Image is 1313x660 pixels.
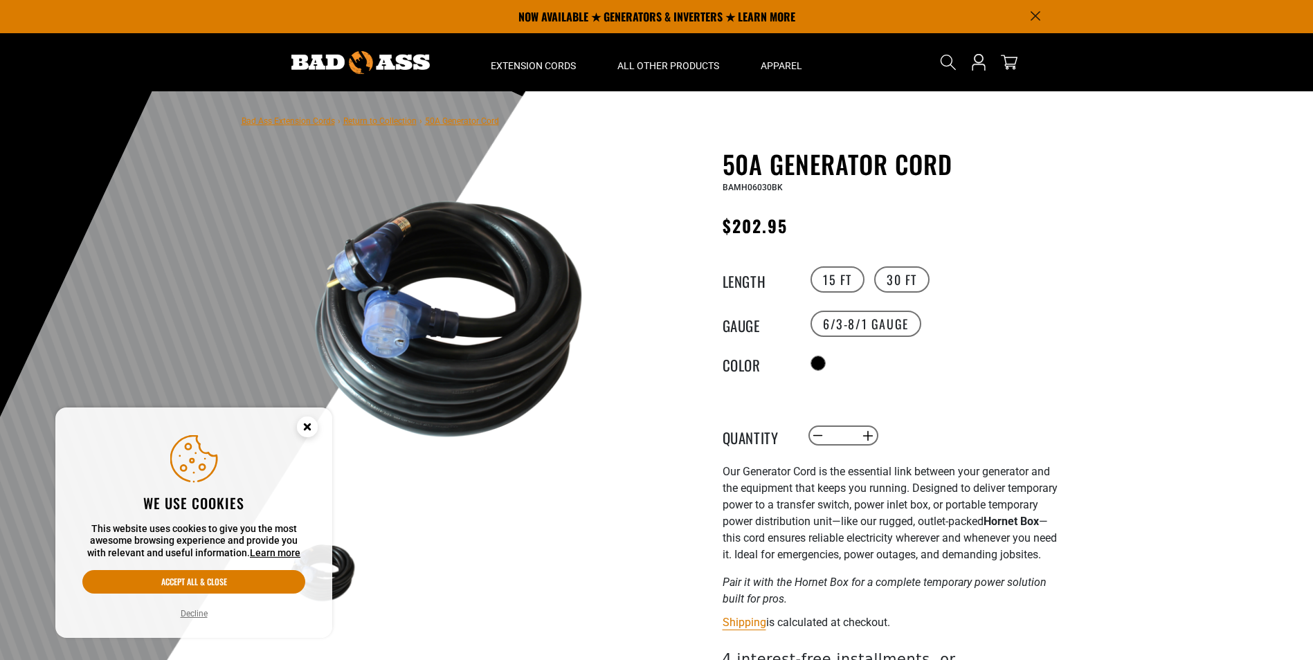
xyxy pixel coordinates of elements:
button: Decline [176,607,212,621]
label: 15 FT [811,266,864,293]
h1: 50A Generator Cord [723,149,1062,178]
span: › [419,116,422,126]
span: 50A Generator Cord [425,116,499,126]
a: Shipping [723,616,766,629]
summary: All Other Products [597,33,740,91]
button: Accept all & close [82,570,305,594]
img: Bad Ass Extension Cords [291,51,430,74]
summary: Extension Cords [470,33,597,91]
legend: Color [723,354,792,372]
span: All Other Products [617,59,719,72]
legend: Gauge [723,315,792,333]
p: This website uses cookies to give you the most awesome browsing experience and provide you with r... [82,523,305,560]
span: BAMH06030BK [723,183,783,192]
em: Pair it with the Hornet Box for a complete temporary power solution built for pros. [723,576,1047,605]
label: 6/3-8/1 Gauge [811,311,921,337]
p: Our Generator Cord is the essential link between your generator and the equipment that keeps you ... [723,464,1062,563]
span: $202.95 [723,213,788,238]
span: Apparel [761,59,802,72]
summary: Apparel [740,33,823,91]
div: is calculated at checkout. [723,613,1062,632]
aside: Cookie Consent [55,407,332,639]
summary: Search [937,51,959,73]
a: Bad Ass Extension Cords [242,116,335,126]
span: › [338,116,341,126]
h2: We use cookies [82,494,305,512]
nav: breadcrumbs [242,112,499,129]
span: Extension Cords [491,59,576,72]
a: Return to Collection [343,116,417,126]
strong: Hornet Box [984,515,1039,528]
legend: Length [723,271,792,288]
label: Quantity [723,427,792,445]
a: Learn more [250,547,300,558]
label: 30 FT [874,266,930,293]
